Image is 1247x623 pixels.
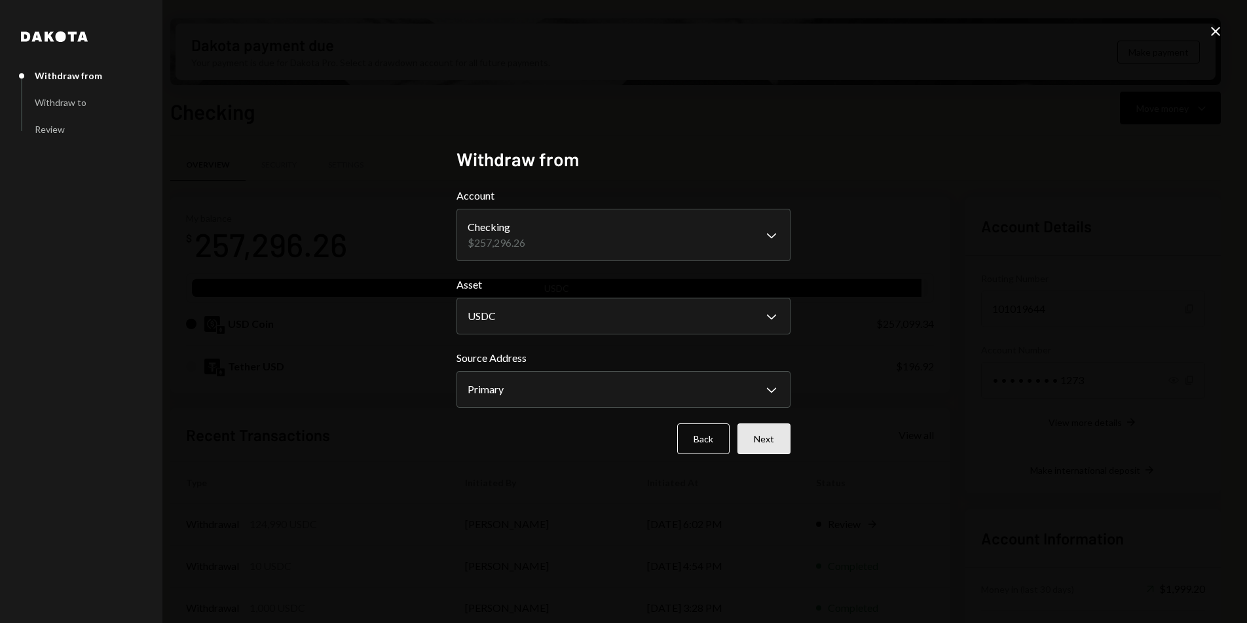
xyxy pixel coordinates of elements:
div: Withdraw from [35,70,102,81]
button: Source Address [456,371,791,408]
h2: Withdraw from [456,147,791,172]
label: Asset [456,277,791,293]
button: Account [456,209,791,261]
button: Back [677,423,730,454]
button: Next [737,423,791,454]
label: Account [456,188,791,204]
div: Review [35,124,65,135]
div: Withdraw to [35,97,86,108]
button: Asset [456,298,791,334]
label: Source Address [456,350,791,366]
